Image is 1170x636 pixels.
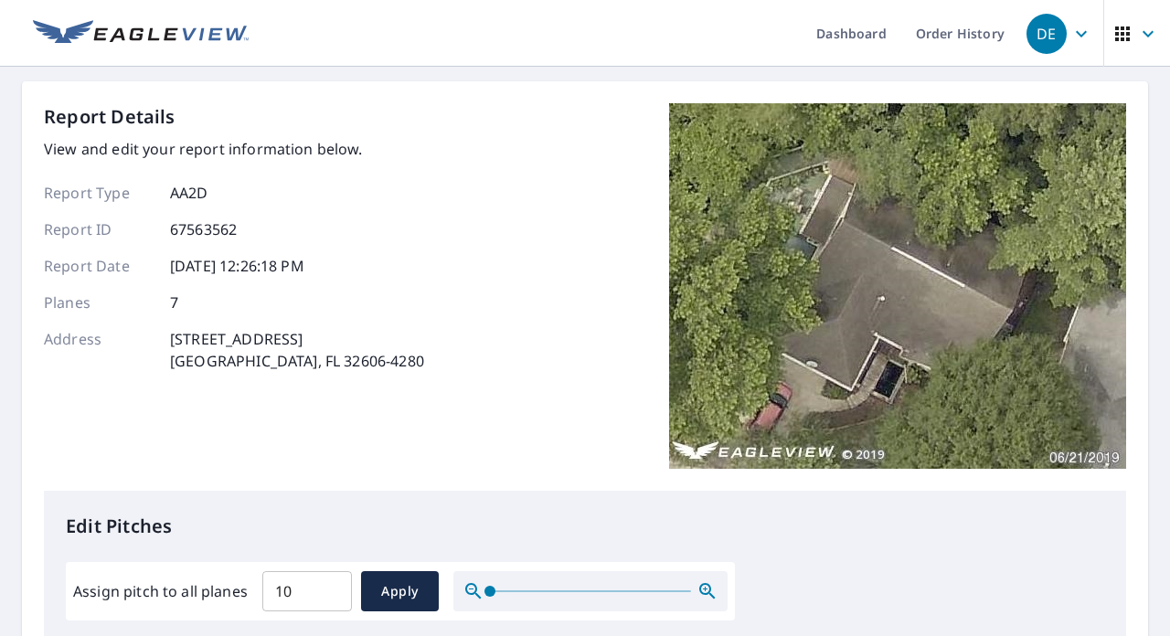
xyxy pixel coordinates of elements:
[66,513,1104,540] p: Edit Pitches
[44,103,175,131] p: Report Details
[170,291,178,313] p: 7
[376,580,424,603] span: Apply
[669,103,1126,469] img: Top image
[44,182,154,204] p: Report Type
[170,218,237,240] p: 67563562
[73,580,248,602] label: Assign pitch to all planes
[361,571,439,611] button: Apply
[1026,14,1067,54] div: DE
[262,566,352,617] input: 00.0
[170,255,304,277] p: [DATE] 12:26:18 PM
[33,20,249,48] img: EV Logo
[44,291,154,313] p: Planes
[44,328,154,372] p: Address
[44,218,154,240] p: Report ID
[170,182,208,204] p: AA2D
[170,328,424,372] p: [STREET_ADDRESS] [GEOGRAPHIC_DATA], FL 32606-4280
[44,255,154,277] p: Report Date
[44,138,424,160] p: View and edit your report information below.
